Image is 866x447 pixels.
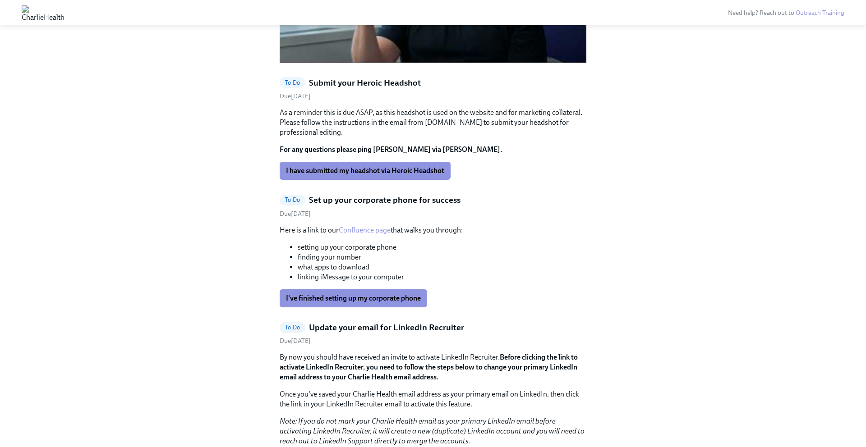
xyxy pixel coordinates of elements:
em: Note: If you do not mark your Charlie Health email as your primary LinkedIn email before activati... [280,417,585,445]
span: Wednesday, October 8th 2025, 10:00 am [280,210,311,218]
span: I have submitted my headshot via Heroic Headshot [286,166,444,175]
li: setting up your corporate phone [298,242,586,252]
p: Once you've saved your Charlie Health email address as your primary email on LinkedIn, then click... [280,389,586,409]
p: As a reminder this is due ASAP, as this headshot is used on the website and for marketing collate... [280,108,586,137]
h5: Update your email for LinkedIn Recruiter [309,322,464,333]
h5: Submit your Heroic Headshot [309,77,421,89]
img: CharlieHealth [22,5,64,20]
p: Here is a link to our that walks you through: [280,225,586,235]
a: To DoSubmit your Heroic HeadshotDue[DATE] [280,77,586,101]
button: I've finished setting up my corporate phone [280,289,427,307]
span: To Do [280,79,305,86]
h5: Set up your corporate phone for success [309,194,461,206]
strong: Before clicking the link to activate LinkedIn Recruiter, you need to follow the steps below to ch... [280,353,578,381]
span: Friday, October 10th 2025, 10:00 am [280,92,311,100]
p: By now you should have received an invite to activate LinkedIn Recruiter. [280,352,586,382]
strong: For any questions please ping [PERSON_NAME] via [PERSON_NAME]. [280,145,502,154]
span: Saturday, October 11th 2025, 10:00 am [280,337,311,345]
span: To Do [280,196,305,203]
li: what apps to download [298,262,586,272]
a: To DoSet up your corporate phone for successDue[DATE] [280,194,586,218]
span: I've finished setting up my corporate phone [286,294,421,303]
a: Confluence page [339,226,391,234]
li: linking iMessage to your computer [298,272,586,282]
span: To Do [280,324,305,331]
span: Need help? Reach out to [728,9,844,17]
li: finding your number [298,252,586,262]
a: Outreach Training [796,9,844,17]
button: I have submitted my headshot via Heroic Headshot [280,162,451,180]
a: To DoUpdate your email for LinkedIn RecruiterDue[DATE] [280,322,586,346]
